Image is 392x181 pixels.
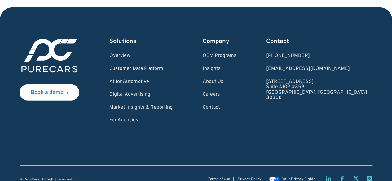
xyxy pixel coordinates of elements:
[20,37,79,75] img: purecars logo
[266,37,367,46] div: Contact
[266,79,367,101] a: [STREET_ADDRESS]Suite A102 #359[GEOGRAPHIC_DATA], [GEOGRAPHIC_DATA]30308
[20,84,79,101] a: Book a demo
[203,92,236,97] a: Careers
[31,90,64,96] div: Book a demo
[203,105,236,110] a: Contact
[109,105,173,110] a: Market Insights & Reporting
[266,53,367,59] div: [PHONE_NUMBER]
[203,66,236,72] a: Insights
[109,118,173,123] a: For Agencies
[203,79,236,85] a: About Us
[109,92,173,97] a: Digital Advertising
[266,66,367,72] a: Email us
[109,53,173,59] a: Overview
[203,53,236,59] a: OEM Programs
[109,37,173,46] div: Solutions
[203,37,236,46] div: Company
[109,66,173,72] a: Customer Data Platform
[109,79,173,85] a: AI for Automotive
